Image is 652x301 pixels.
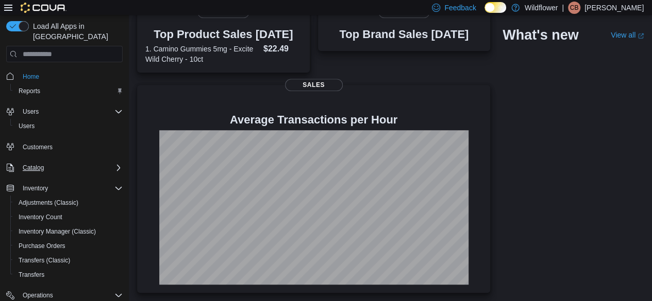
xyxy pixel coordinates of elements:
[19,162,123,174] span: Catalog
[145,28,302,41] h3: Top Product Sales [DATE]
[525,2,558,14] p: Wildflower
[2,104,127,119] button: Users
[14,269,48,281] a: Transfers
[444,3,476,13] span: Feedback
[14,85,123,97] span: Reports
[19,199,78,207] span: Adjustments (Classic)
[10,84,127,98] button: Reports
[14,120,123,132] span: Users
[19,141,57,153] a: Customers
[10,224,127,239] button: Inventory Manager (Classic)
[19,256,70,264] span: Transfers (Classic)
[19,122,35,130] span: Users
[14,225,123,238] span: Inventory Manager (Classic)
[14,211,66,223] a: Inventory Count
[23,291,53,299] span: Operations
[19,70,43,83] a: Home
[14,197,123,209] span: Adjustments (Classic)
[10,119,127,133] button: Users
[19,182,123,194] span: Inventory
[339,28,469,41] h3: Top Brand Sales [DATE]
[14,120,39,132] a: Users
[263,43,302,55] dd: $22.49
[23,108,39,116] span: Users
[19,69,123,82] span: Home
[19,105,123,118] span: Users
[14,85,44,97] a: Reports
[638,32,644,39] svg: External link
[14,240,70,252] a: Purchase Orders
[14,225,100,238] a: Inventory Manager (Classic)
[570,2,579,14] span: CB
[2,161,127,175] button: Catalog
[14,197,82,209] a: Adjustments (Classic)
[2,181,127,196] button: Inventory
[29,21,123,42] span: Load All Apps in [GEOGRAPHIC_DATA]
[10,210,127,224] button: Inventory Count
[19,105,43,118] button: Users
[14,211,123,223] span: Inventory Count
[23,73,39,81] span: Home
[19,227,96,236] span: Inventory Manager (Classic)
[19,242,65,250] span: Purchase Orders
[2,139,127,154] button: Customers
[19,162,48,174] button: Catalog
[145,114,482,126] h4: Average Transactions per Hour
[14,254,74,267] a: Transfers (Classic)
[19,271,44,279] span: Transfers
[19,140,123,153] span: Customers
[2,68,127,83] button: Home
[562,2,564,14] p: |
[611,31,644,39] a: View allExternal link
[484,2,506,13] input: Dark Mode
[568,2,580,14] div: Crystale Bernander
[19,213,62,221] span: Inventory Count
[145,44,259,64] dt: 1. Camino Gummies 5mg - Excite Wild Cherry - 10ct
[14,269,123,281] span: Transfers
[503,27,578,43] h2: What's new
[19,87,40,95] span: Reports
[285,79,343,91] span: Sales
[23,164,44,172] span: Catalog
[14,240,123,252] span: Purchase Orders
[10,196,127,210] button: Adjustments (Classic)
[584,2,644,14] p: [PERSON_NAME]
[14,254,123,267] span: Transfers (Classic)
[19,182,52,194] button: Inventory
[10,253,127,268] button: Transfers (Classic)
[10,268,127,282] button: Transfers
[10,239,127,253] button: Purchase Orders
[23,184,48,192] span: Inventory
[23,143,53,151] span: Customers
[21,3,66,13] img: Cova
